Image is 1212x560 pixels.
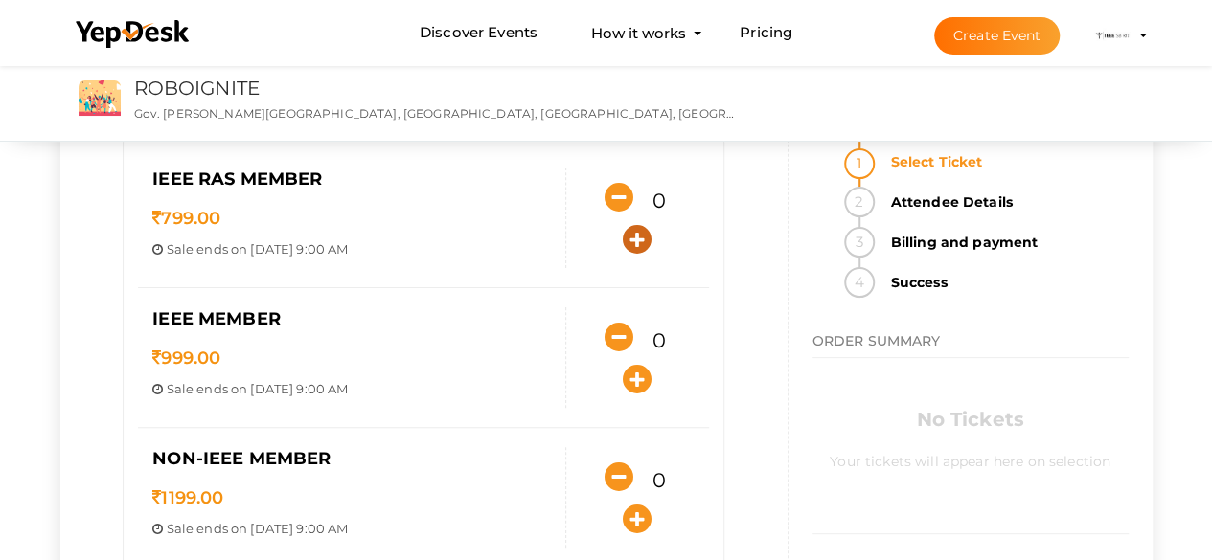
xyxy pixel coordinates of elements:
[880,227,1129,258] strong: Billing and payment
[934,17,1061,55] button: Create Event
[152,208,220,229] span: 799.00
[152,168,322,190] span: IEEE RAS MEMBER
[134,105,741,122] p: Gov. [PERSON_NAME][GEOGRAPHIC_DATA], [GEOGRAPHIC_DATA], [GEOGRAPHIC_DATA], [GEOGRAPHIC_DATA]
[167,381,194,396] span: Sale
[167,521,194,536] span: Sale
[152,448,331,469] span: NON-IEEE MEMBER
[880,267,1129,298] strong: Success
[152,347,220,369] span: 999.00
[152,520,551,538] p: ends on [DATE] 9:00 AM
[134,77,260,100] a: ROBOIGNITE
[152,487,223,508] span: 1199.00
[880,187,1129,217] strong: Attendee Details
[167,241,194,257] span: Sale
[152,380,551,398] p: ends on [DATE] 9:00 AM
[880,146,1129,177] strong: Select Ticket
[916,408,1023,431] b: No Tickets
[152,308,281,329] span: IEEE MEMBER
[152,240,551,258] p: ends on [DATE] 9:00 AM
[830,437,1110,471] label: Your tickets will appear here on selection
[585,15,692,51] button: How it works
[420,15,537,51] a: Discover Events
[1093,16,1132,55] img: ACg8ocLqu5jM_oAeKNg0It_CuzWY7FqhiTBdQx-M6CjW58AJd_s4904=s100
[740,15,792,51] a: Pricing
[79,80,121,116] img: event2.png
[812,332,941,349] span: ORDER SUMMARY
